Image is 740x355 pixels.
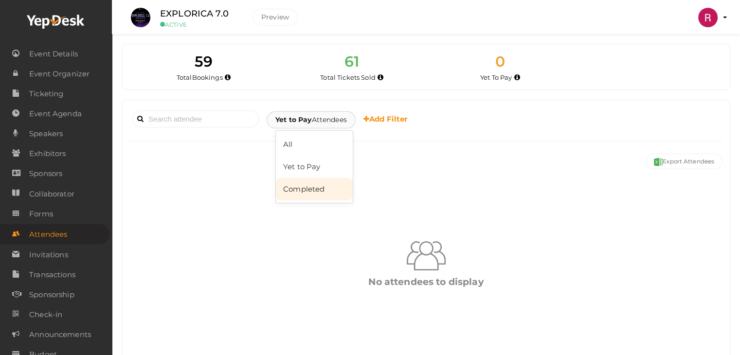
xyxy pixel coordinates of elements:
button: Export Attendees [646,154,722,169]
span: 0 [495,53,505,71]
span: Bookings [192,73,223,81]
span: Yet To Pay [480,73,512,81]
span: Ticketing [29,84,63,104]
span: Attendees [275,115,347,125]
span: Event Agenda [29,104,82,124]
img: ACg8ocJ-x1qlAwlkFC_K3RYbL2TLDlF_HMtoe8iFfs2ss7X5MGue-Q=s100 [698,8,718,27]
img: excel.svg [654,158,663,166]
small: ACTIVE [160,21,238,28]
span: Check-in [29,305,62,324]
span: Event Organizer [29,64,90,84]
span: Sponsorship [29,285,74,304]
i: Total number of bookings [225,75,231,80]
button: Preview [253,9,298,26]
span: Transactions [29,265,75,284]
i: Total number of tickets sold [378,75,383,80]
span: 59 [195,53,213,71]
img: group2-result.png [407,236,446,275]
span: Sponsors [29,164,62,183]
label: EXPLORICA 7.0 [160,7,229,21]
a: All [276,133,353,156]
img: DWJQ7IGG_small.jpeg [131,8,150,27]
i: Accepted and yet to make payment [514,75,520,80]
span: Attendees [29,225,67,244]
span: Announcements [29,325,91,344]
span: Exhibitors [29,144,66,163]
a: Completed [276,178,353,200]
span: Speakers [29,124,63,143]
div: No attendees to display [137,275,715,288]
span: Forms [29,204,53,224]
span: Event Details [29,44,78,64]
span: Collaborator [29,184,74,204]
a: Yet to Pay [276,156,353,178]
input: Search attendee [132,110,259,127]
span: 61 [344,53,359,71]
span: Total Tickets Sold [320,73,376,81]
b: Yet to Pay [275,115,311,124]
span: Invitations [29,245,68,265]
span: Total [177,73,223,81]
b: Add Filter [363,114,408,124]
